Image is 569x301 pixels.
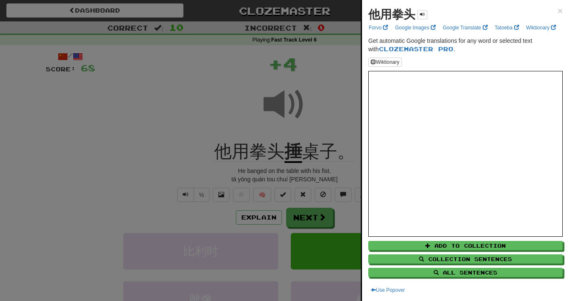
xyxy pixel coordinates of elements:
[492,23,522,32] a: Tatoeba
[368,8,415,21] strong: 他用拳头
[368,254,563,264] button: Collection Sentences
[393,23,438,32] a: Google Images
[379,45,453,52] a: Clozemaster Pro
[368,241,563,250] button: Add to Collection
[558,6,563,15] button: Close
[368,37,563,53] p: Get automatic Google translations for any word or selected text with .
[368,285,407,295] button: Use Popover
[524,23,559,32] a: Wiktionary
[440,23,490,32] a: Google Translate
[368,268,563,277] button: All Sentences
[366,23,391,32] a: Forvo
[558,6,563,16] span: ×
[368,58,402,67] button: Wiktionary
